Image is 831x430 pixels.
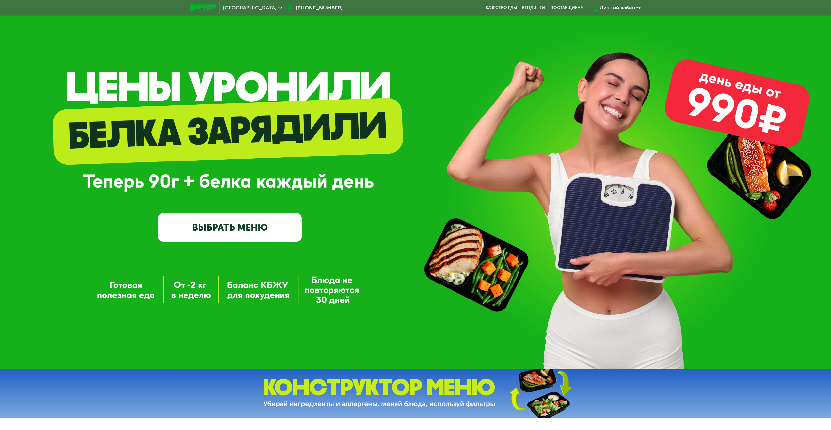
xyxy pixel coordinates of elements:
a: Вендинги [522,5,545,10]
span: [GEOGRAPHIC_DATA] [223,5,277,10]
a: [PHONE_NUMBER] [285,4,343,12]
a: ВЫБРАТЬ МЕНЮ [158,213,302,242]
a: Качество еды [486,5,517,10]
div: поставщикам [550,5,584,10]
div: Личный кабинет [600,4,641,12]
